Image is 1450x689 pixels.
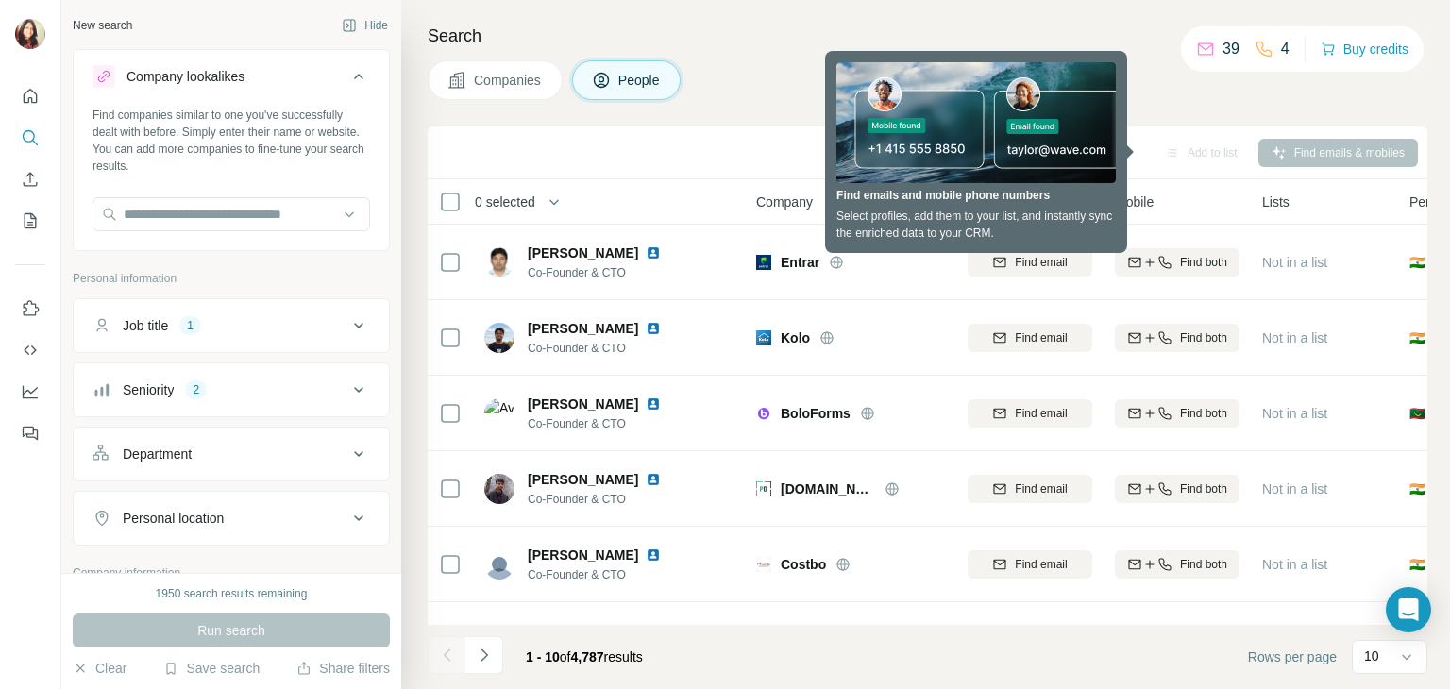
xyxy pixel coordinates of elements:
img: LinkedIn logo [646,396,661,412]
button: Find email [968,475,1092,503]
button: Quick start [15,79,45,113]
div: 1950 search results remaining [156,585,308,602]
button: Find email [968,248,1092,277]
span: of [560,649,571,664]
span: 0 selected [475,193,535,211]
span: Not in a list [1262,481,1327,496]
span: 1 - 10 [526,649,560,664]
span: Co-Founder & CTO [528,415,683,432]
button: Buy credits [1321,36,1408,62]
button: Search [15,121,45,155]
span: 🇲🇷 [1409,404,1425,423]
h4: Search [428,23,1427,49]
span: Rows per page [1248,647,1337,666]
img: Avatar [484,247,514,277]
img: Logo of BoloForms [756,406,771,421]
span: Lists [1262,193,1290,211]
img: Avatar [484,625,514,655]
button: Seniority2 [74,367,389,412]
button: Enrich CSV [15,162,45,196]
span: Find email [1015,405,1067,422]
span: Find both [1180,254,1227,271]
p: 10 [1364,647,1379,665]
div: 2 [185,381,207,398]
div: New search [73,17,132,34]
span: Co-Founder & CTO [528,264,683,281]
button: Clear [73,659,126,678]
span: results [526,649,643,664]
img: Logo of Entrar [756,255,771,270]
button: Find both [1115,550,1239,579]
button: Department [74,431,389,477]
button: My lists [15,204,45,238]
span: Email [968,193,1001,211]
p: Personal information [73,270,390,287]
span: Find email [1015,329,1067,346]
span: Not in a list [1262,557,1327,572]
img: LinkedIn logo [646,547,661,563]
span: Company [756,193,813,211]
span: Kolo [781,328,810,347]
p: 39 [1222,38,1239,60]
button: Find email [968,324,1092,352]
div: Open Intercom Messenger [1386,587,1431,632]
img: LinkedIn logo [646,472,661,487]
span: [PERSON_NAME] [528,319,638,338]
span: Co-Founder & CTO [528,491,683,508]
button: Personal location [74,496,389,541]
button: Use Surfe on LinkedIn [15,292,45,326]
img: Avatar [484,549,514,580]
span: Not in a list [1262,255,1327,270]
div: Company lookalikes [126,67,244,86]
span: Not in a list [1262,406,1327,421]
button: Share filters [296,659,390,678]
span: [PERSON_NAME] [528,244,638,262]
img: Avatar [15,19,45,49]
button: Find both [1115,475,1239,503]
button: Job title1 [74,303,389,348]
span: Companies [474,71,543,90]
div: Seniority [123,380,174,399]
span: Find email [1015,480,1067,497]
img: Avatar [484,398,514,429]
div: Department [123,445,192,463]
button: Company lookalikes [74,54,389,107]
span: 🇮🇳 [1409,253,1425,272]
div: 1 [179,317,201,334]
div: Personal location [123,509,224,528]
div: Find companies similar to one you've successfully dealt with before. Simply enter their name or w... [93,107,370,175]
button: Find both [1115,248,1239,277]
span: Find both [1180,329,1227,346]
img: Logo of prepdoor.com [756,481,771,496]
button: Hide [329,11,401,40]
img: LinkedIn logo [646,623,661,638]
span: 4,787 [571,649,604,664]
img: LinkedIn logo [646,245,661,260]
button: Feedback [15,416,45,450]
button: Save search [163,659,260,678]
span: [PERSON_NAME] [528,547,638,563]
p: Company information [73,564,390,581]
button: Find both [1115,399,1239,428]
span: 🇮🇳 [1409,555,1425,574]
span: Find email [1015,556,1067,573]
button: Navigate to next page [465,636,503,674]
p: 4 [1281,38,1290,60]
span: 🇮🇳 [1409,328,1425,347]
button: Dashboard [15,375,45,409]
span: Not in a list [1262,330,1327,345]
span: People [618,71,662,90]
img: Logo of Costbo [756,557,771,572]
button: Use Surfe API [15,333,45,367]
img: Avatar [484,323,514,353]
span: 🇮🇳 [1409,479,1425,498]
span: [PERSON_NAME] [528,395,638,413]
img: Logo of Kolo [756,330,771,345]
span: Co-Founder & CTO [528,340,683,357]
span: Entrar [781,253,819,272]
span: [PERSON_NAME] [528,621,638,640]
div: Job title [123,316,168,335]
span: [PERSON_NAME] [528,470,638,489]
img: Avatar [484,474,514,504]
span: BoloForms [781,404,851,423]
